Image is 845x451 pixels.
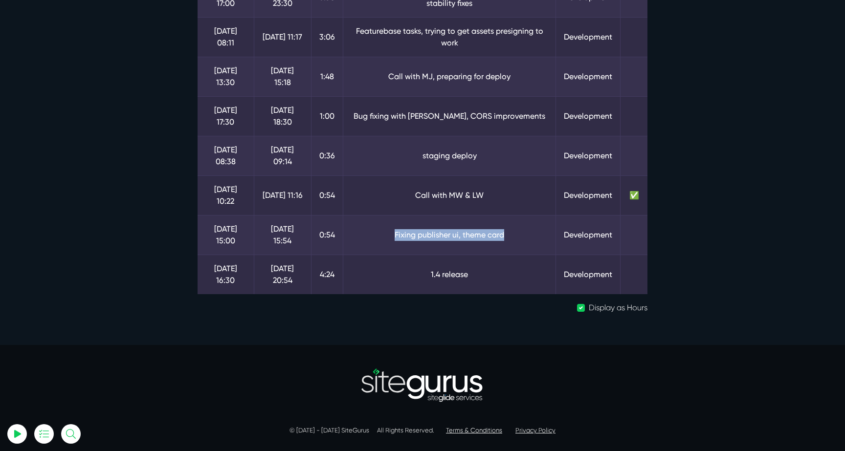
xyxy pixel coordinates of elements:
[556,57,621,96] td: Development
[343,215,556,255] td: Fixing publisher ui, theme card
[556,215,621,255] td: Development
[556,96,621,136] td: Development
[198,215,254,255] td: [DATE] 15:00
[556,255,621,294] td: Development
[254,255,311,294] td: [DATE] 20:54
[515,427,556,434] a: Privacy Policy
[254,136,311,175] td: [DATE] 09:14
[254,17,311,57] td: [DATE] 11:17
[556,17,621,57] td: Development
[151,426,694,435] p: © [DATE] - [DATE] SiteGurus All Rights Reserved.
[446,427,502,434] a: Terms & Conditions
[198,136,254,175] td: [DATE] 08:38
[254,175,311,215] td: [DATE] 11:16
[311,215,343,255] td: 0:54
[343,57,556,96] td: Call with MJ, preparing for deploy
[621,175,647,215] td: ✅
[198,57,254,96] td: [DATE] 13:30
[311,17,343,57] td: 3:06
[254,57,311,96] td: [DATE] 15:18
[311,255,343,294] td: 4:24
[198,17,254,57] td: [DATE] 08:11
[343,175,556,215] td: Call with MW & LW
[254,215,311,255] td: [DATE] 15:54
[198,255,254,294] td: [DATE] 16:30
[556,175,621,215] td: Development
[343,136,556,175] td: staging deploy
[589,302,647,314] label: Display as Hours
[311,136,343,175] td: 0:36
[198,175,254,215] td: [DATE] 10:22
[343,17,556,57] td: Featurebase tasks, trying to get assets presigning to work
[254,96,311,136] td: [DATE] 18:30
[32,172,139,193] button: Log In
[556,136,621,175] td: Development
[311,175,343,215] td: 0:54
[343,96,556,136] td: Bug fixing with [PERSON_NAME], CORS improvements
[198,96,254,136] td: [DATE] 17:30
[343,255,556,294] td: 1.4 release
[32,115,139,136] input: Email
[311,57,343,96] td: 1:48
[311,96,343,136] td: 1:00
